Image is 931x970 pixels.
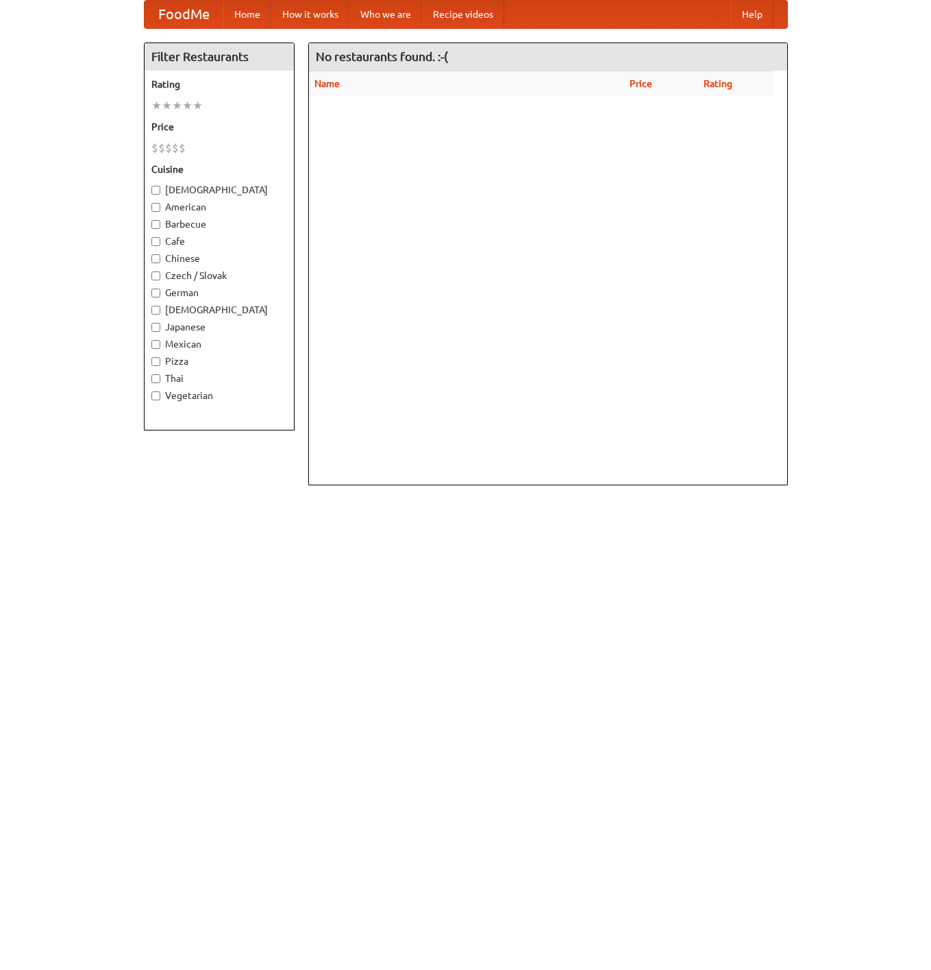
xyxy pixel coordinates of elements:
[731,1,773,28] a: Help
[151,286,287,300] label: German
[151,389,287,402] label: Vegetarian
[151,98,162,113] li: ★
[151,303,287,317] label: [DEMOGRAPHIC_DATA]
[151,120,287,134] h5: Price
[151,77,287,91] h5: Rating
[151,234,287,248] label: Cafe
[151,162,287,176] h5: Cuisine
[271,1,349,28] a: How it works
[158,141,165,156] li: $
[151,237,160,246] input: Cafe
[151,391,160,400] input: Vegetarian
[193,98,203,113] li: ★
[151,372,287,385] label: Thai
[162,98,172,113] li: ★
[151,183,287,197] label: [DEMOGRAPHIC_DATA]
[172,98,182,113] li: ★
[151,252,287,265] label: Chinese
[422,1,504,28] a: Recipe videos
[151,271,160,280] input: Czech / Slovak
[151,217,287,231] label: Barbecue
[349,1,422,28] a: Who we are
[151,269,287,282] label: Czech / Slovak
[630,78,652,89] a: Price
[182,98,193,113] li: ★
[223,1,271,28] a: Home
[151,354,287,368] label: Pizza
[151,337,287,351] label: Mexican
[151,203,160,212] input: American
[151,323,160,332] input: Japanese
[151,200,287,214] label: American
[151,357,160,366] input: Pizza
[151,320,287,334] label: Japanese
[704,78,732,89] a: Rating
[151,254,160,263] input: Chinese
[145,1,223,28] a: FoodMe
[172,141,179,156] li: $
[151,306,160,315] input: [DEMOGRAPHIC_DATA]
[145,43,294,71] h4: Filter Restaurants
[151,374,160,383] input: Thai
[316,50,448,63] ng-pluralize: No restaurants found. :-(
[165,141,172,156] li: $
[151,141,158,156] li: $
[314,78,340,89] a: Name
[179,141,186,156] li: $
[151,340,160,349] input: Mexican
[151,289,160,298] input: German
[151,186,160,195] input: [DEMOGRAPHIC_DATA]
[151,220,160,229] input: Barbecue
